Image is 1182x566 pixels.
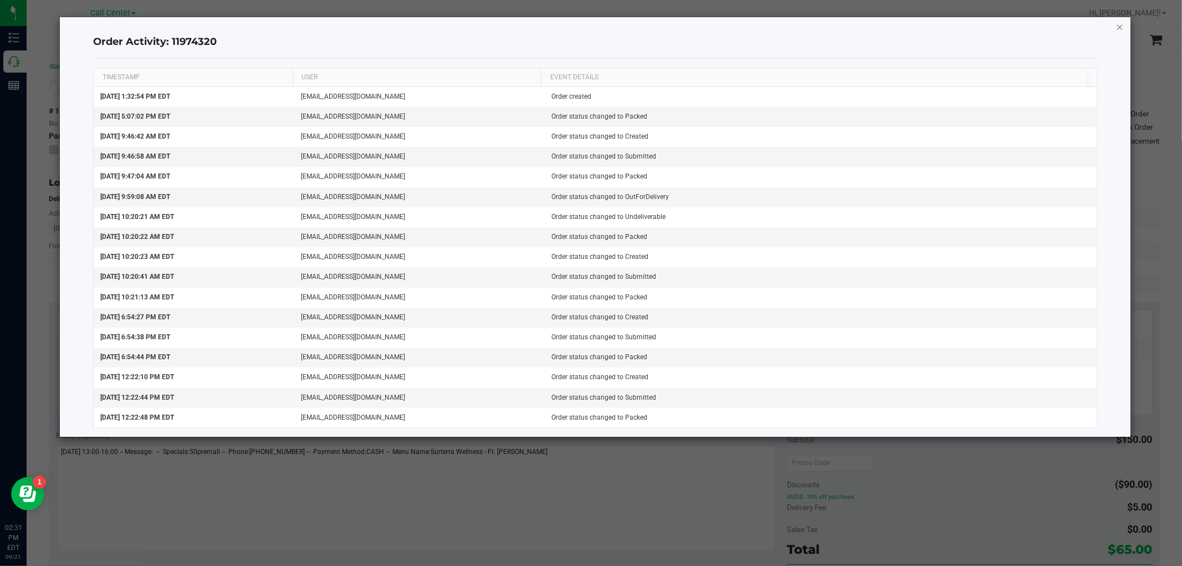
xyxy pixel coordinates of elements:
td: Order status changed to Created [545,127,1097,147]
td: Order status changed to Created [545,247,1097,267]
span: [DATE] 9:59:08 AM EDT [100,193,170,201]
td: [EMAIL_ADDRESS][DOMAIN_NAME] [294,227,545,247]
td: [EMAIL_ADDRESS][DOMAIN_NAME] [294,308,545,328]
td: [EMAIL_ADDRESS][DOMAIN_NAME] [294,348,545,368]
td: Order status changed to Packed [545,167,1097,187]
span: [DATE] 9:46:42 AM EDT [100,132,170,140]
td: Order status changed to Packed [545,288,1097,308]
td: Order status changed to OutForDelivery [545,187,1097,207]
td: [EMAIL_ADDRESS][DOMAIN_NAME] [294,87,545,107]
span: [DATE] 10:20:23 AM EDT [100,253,174,261]
td: [EMAIL_ADDRESS][DOMAIN_NAME] [294,388,545,408]
td: [EMAIL_ADDRESS][DOMAIN_NAME] [294,247,545,267]
span: [DATE] 1:32:54 PM EDT [100,93,170,100]
td: Order status changed to Packed [545,348,1097,368]
span: [DATE] 12:22:44 PM EDT [100,394,174,401]
span: [DATE] 12:22:10 PM EDT [100,373,174,381]
td: Order status changed to Submitted [545,388,1097,408]
td: [EMAIL_ADDRESS][DOMAIN_NAME] [294,288,545,308]
td: [EMAIL_ADDRESS][DOMAIN_NAME] [294,167,545,187]
td: [EMAIL_ADDRESS][DOMAIN_NAME] [294,107,545,127]
td: Order status changed to Packed [545,408,1097,427]
td: [EMAIL_ADDRESS][DOMAIN_NAME] [294,408,545,427]
td: Order status changed to Created [545,368,1097,387]
td: Order status changed to Submitted [545,267,1097,287]
td: [EMAIL_ADDRESS][DOMAIN_NAME] [294,368,545,387]
td: [EMAIL_ADDRESS][DOMAIN_NAME] [294,267,545,287]
iframe: Resource center [11,477,44,511]
span: [DATE] 10:20:22 AM EDT [100,233,174,241]
span: [DATE] 6:54:27 PM EDT [100,313,170,321]
span: [DATE] 6:54:38 PM EDT [100,333,170,341]
h4: Order Activity: 11974320 [93,35,1097,49]
td: [EMAIL_ADDRESS][DOMAIN_NAME] [294,187,545,207]
td: Order status changed to Submitted [545,147,1097,167]
td: Order status changed to Packed [545,227,1097,247]
iframe: Resource center unread badge [33,476,46,489]
td: Order created [545,87,1097,107]
td: Order status changed to Undeliverable [545,207,1097,227]
th: EVENT DETAILS [541,68,1087,87]
span: [DATE] 9:46:58 AM EDT [100,152,170,160]
td: [EMAIL_ADDRESS][DOMAIN_NAME] [294,207,545,227]
td: [EMAIL_ADDRESS][DOMAIN_NAME] [294,147,545,167]
td: [EMAIL_ADDRESS][DOMAIN_NAME] [294,127,545,147]
td: Order status changed to Packed [545,107,1097,127]
span: [DATE] 12:22:48 PM EDT [100,414,174,421]
span: [DATE] 6:54:44 PM EDT [100,353,170,361]
td: Order status changed to Submitted [545,328,1097,348]
th: TIMESTAMP [94,68,293,87]
span: [DATE] 10:20:41 AM EDT [100,273,174,281]
td: [EMAIL_ADDRESS][DOMAIN_NAME] [294,328,545,348]
span: [DATE] 9:47:04 AM EDT [100,172,170,180]
span: [DATE] 5:07:02 PM EDT [100,113,170,120]
span: [DATE] 10:20:21 AM EDT [100,213,174,221]
th: USER [293,68,541,87]
span: [DATE] 10:21:13 AM EDT [100,293,174,301]
td: Order status changed to Created [545,308,1097,328]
